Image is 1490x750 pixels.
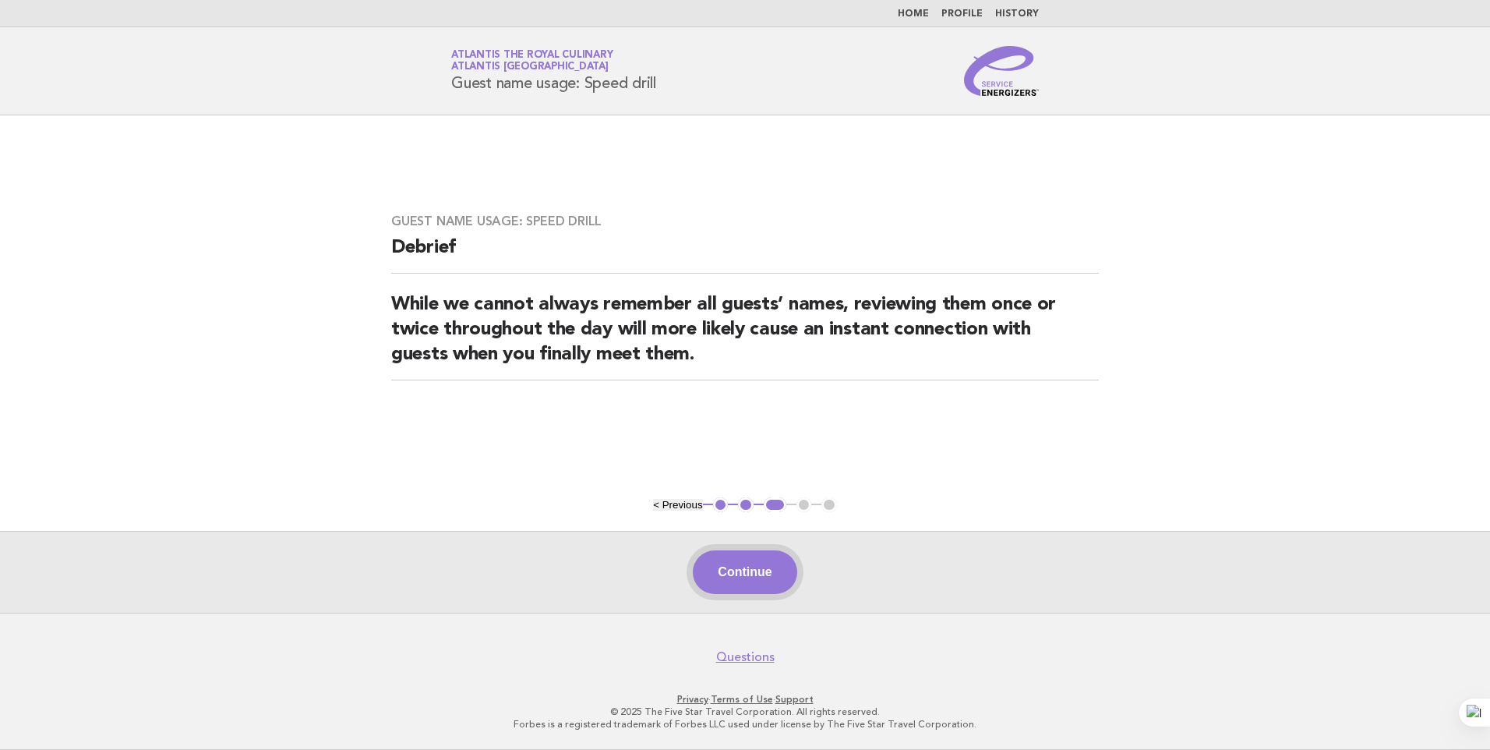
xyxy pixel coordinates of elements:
p: Forbes is a registered trademark of Forbes LLC used under license by The Five Star Travel Corpora... [268,718,1222,731]
h1: Guest name usage: Speed drill [451,51,656,91]
button: 2 [738,497,754,513]
button: 3 [764,497,786,513]
a: Atlantis the Royal CulinaryAtlantis [GEOGRAPHIC_DATA] [451,50,613,72]
h3: Guest name usage: Speed drill [391,214,1099,229]
a: Home [898,9,929,19]
button: Continue [693,550,796,594]
p: © 2025 The Five Star Travel Corporation. All rights reserved. [268,706,1222,718]
img: Service Energizers [964,46,1039,96]
h2: Debrief [391,235,1099,274]
p: · · [268,693,1222,706]
button: < Previous [653,499,702,511]
span: Atlantis [GEOGRAPHIC_DATA] [451,62,609,73]
a: Profile [941,9,983,19]
h2: While we cannot always remember all guests’ names, reviewing them once or twice throughout the da... [391,292,1099,380]
a: Questions [716,649,775,665]
a: Terms of Use [711,694,773,705]
a: Privacy [677,694,708,705]
a: Support [775,694,814,705]
a: History [995,9,1039,19]
button: 1 [713,497,729,513]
